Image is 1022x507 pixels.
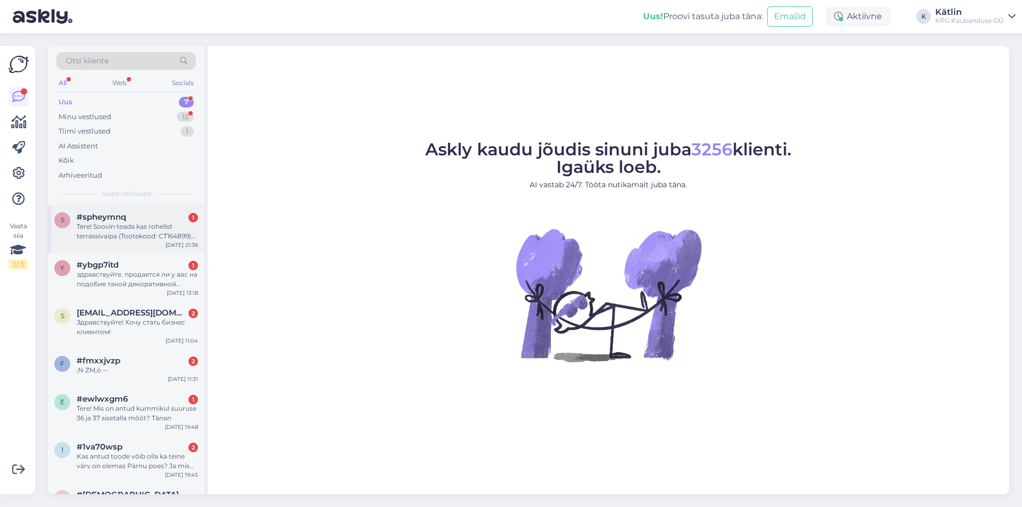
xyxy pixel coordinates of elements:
[9,221,28,269] div: Vaata siia
[77,318,198,337] div: Здравствуйте! Хочу стать бизнес клиентом!
[188,213,198,222] div: 1
[77,222,198,241] div: Tere! Soovin teada kas rohelist terrassivaipa (Tootekood: CT164899) oleks võimalik ka mõnest kaup...
[767,6,813,27] button: Emailid
[60,360,64,368] span: f
[170,76,196,90] div: Socials
[77,308,187,318] span: somproject313@gmail.com
[188,261,198,270] div: 1
[513,199,704,390] img: No Chat active
[61,312,64,320] span: s
[9,54,29,74] img: Askly Logo
[77,270,198,289] div: здравствуйте. продается ли у вас на подобие такой декоративной клитки?
[9,260,28,269] div: 2 / 3
[643,11,663,21] b: Uus!
[60,398,64,406] span: e
[59,170,102,181] div: Arhiveeritud
[61,216,64,224] span: s
[165,423,198,431] div: [DATE] 19:48
[59,112,111,122] div: Minu vestlused
[60,494,65,502] span: h
[935,8,1016,25] a: KätlinKPG Kaubanduse OÜ
[77,365,198,375] div: ;N ZM,ö --
[59,155,74,166] div: Kõik
[179,97,194,107] div: 7
[188,443,198,452] div: 2
[643,10,763,23] div: Proovi tasuta juba täna:
[77,356,120,365] span: #fmxxjvzp
[177,112,194,122] div: 12
[59,97,72,107] div: Uus
[77,394,128,404] span: #ewlwxgm6
[425,179,792,190] p: AI vastab 24/7. Tööta nutikamalt juba täna.
[166,241,198,249] div: [DATE] 21:36
[59,126,111,137] div: Tiimi vestlused
[935,16,1004,25] div: KPG Kaubanduse OÜ
[77,452,198,471] div: Kas antud toode võib olla ka teine värv on olemas Pärnu poes? Ja mis [PERSON_NAME] hind?
[61,446,63,454] span: 1
[77,404,198,423] div: Tere! Mis on antud kummikul suuruse 36 ja 37 sisetalla mõõt? Tänan
[59,141,98,152] div: AI Assistent
[916,9,931,24] div: K
[60,264,64,272] span: y
[77,260,119,270] span: #ybgp7itd
[77,442,122,452] span: #1va70wsp
[180,126,194,137] div: 1
[102,189,151,198] span: Uued vestlused
[66,55,109,67] span: Otsi kliente
[77,212,126,222] span: #spheymnq
[188,356,198,366] div: 2
[168,375,198,383] div: [DATE] 11:31
[425,139,792,177] span: Askly kaudu jõudis sinuni juba klienti. Igaüks loeb.
[826,7,891,26] div: Aktiivne
[167,289,198,297] div: [DATE] 13:18
[935,8,1004,16] div: Kätlin
[77,490,179,500] span: #hzroamlu
[691,139,732,160] span: 3256
[56,76,69,90] div: All
[166,337,198,345] div: [DATE] 11:04
[188,395,198,404] div: 1
[188,309,198,318] div: 2
[110,76,129,90] div: Web
[165,471,198,479] div: [DATE] 19:45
